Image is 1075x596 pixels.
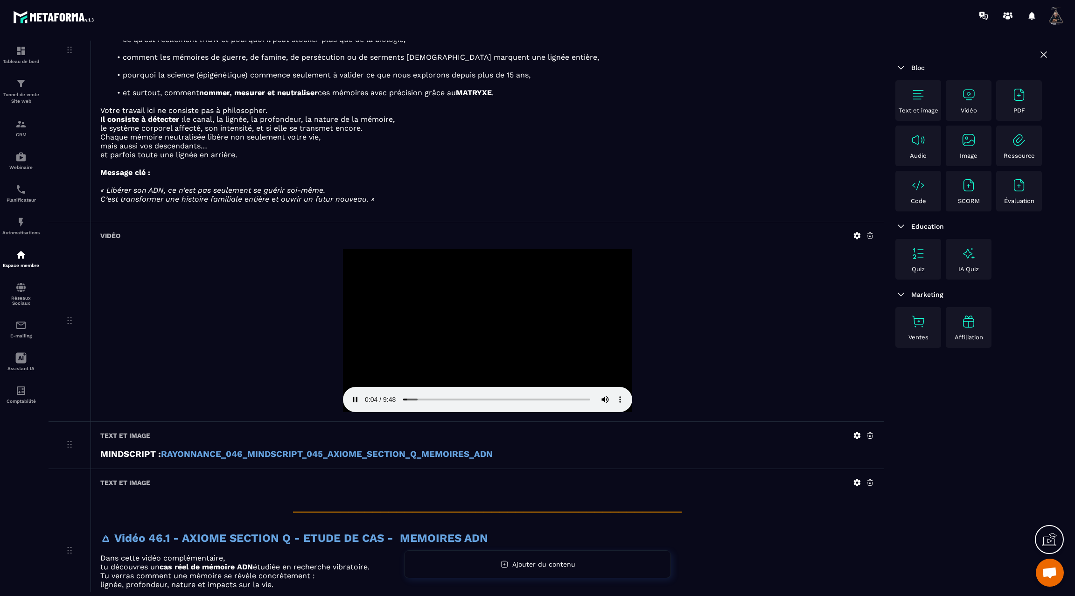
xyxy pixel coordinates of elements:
span: Tu verras comment une mémoire se révèle concrètement : [100,571,315,580]
p: Automatisations [2,230,40,235]
a: formationformationCRM [2,112,40,144]
img: social-network [15,282,27,293]
p: Réseaux Sociaux [2,295,40,306]
img: formation [15,119,27,130]
em: C’est transformer une histoire familiale entière et ouvrir un futur nouveau. » [100,195,375,203]
a: emailemailE-mailing [2,313,40,345]
img: email [15,320,27,331]
p: Webinaire [2,165,40,170]
img: text-image no-wrap [911,133,926,147]
img: formation [15,78,27,89]
p: Quiz [912,266,925,273]
span: Bloc [911,64,925,71]
img: logo [13,8,97,26]
p: Image [960,152,977,159]
span: et surtout, comment [123,88,199,97]
img: text-image no-wrap [1012,178,1026,193]
p: Vidéo [961,107,977,114]
p: E-mailing [2,333,40,338]
p: SCORM [958,197,980,204]
img: arrow-down [895,62,907,73]
img: text-image no-wrap [911,314,926,329]
img: scheduler [15,184,27,195]
img: text-image [961,246,976,261]
p: CRM [2,132,40,137]
span: Dans cette vidéo complémentaire, [100,554,225,562]
p: Code [911,197,926,204]
p: Tableau de bord [2,59,40,64]
a: schedulerschedulerPlanificateur [2,177,40,210]
strong: nommer, mesurer et neutraliser [199,88,318,97]
strong: Il consiste à détecter : [100,115,184,124]
img: text-image no-wrap [1012,133,1026,147]
span: . [492,88,494,97]
p: Ressource [1004,152,1035,159]
span: mais aussi vos descendants… [100,141,207,150]
strong: Message clé : [100,168,150,177]
p: Évaluation [1004,197,1034,204]
a: automationsautomationsEspace membre [2,242,40,275]
img: text-image no-wrap [911,87,926,102]
p: Audio [910,152,927,159]
p: Ventes [908,334,928,341]
strong: MINDSCRIPT : [100,449,161,459]
span: Ajouter du contenu [512,561,575,568]
img: text-image no-wrap [1012,87,1026,102]
h6: Text et image [100,479,150,486]
h6: Text et image [100,432,150,439]
p: Comptabilité [2,399,40,404]
img: arrow-down [895,221,907,232]
span: Votre travail ici ne consiste pas à philosopher. [100,106,267,115]
span: _________________________________________________ [293,496,682,514]
p: IA Quiz [958,266,979,273]
span: le système corporel affecté, son intensité, et si elle se transmet encore. [100,124,363,133]
img: automations [15,217,27,228]
p: Affiliation [955,334,983,341]
a: formationformationTunnel de vente Site web [2,71,40,112]
span: le canal, la lignée, la profondeur, la nature de la mémoire, [184,115,395,124]
span: Marketing [911,291,943,298]
p: Assistant IA [2,366,40,371]
img: text-image no-wrap [911,178,926,193]
img: text-image no-wrap [911,246,926,261]
a: Assistant IA [2,345,40,378]
a: automationsautomationsWebinaire [2,144,40,177]
p: Planificateur [2,197,40,203]
img: automations [15,151,27,162]
p: Text et image [899,107,938,114]
span: comment les mémoires de guerre, de famine, de persécution ou de serments [DEMOGRAPHIC_DATA] marqu... [123,53,599,62]
span: ces mémoires avec précision grâce au [318,88,456,97]
img: automations [15,249,27,260]
strong: 🜂 Vidéo 46.1 - AXIOME SECTION Q - ETUDE DE CAS - MEMOIRES ADN [100,532,488,545]
span: pourquoi la science (épigénétique) commence seulement à valider ce que nous explorons depuis plus... [123,70,531,79]
span: tu découvres un [100,562,160,571]
img: text-image no-wrap [961,133,976,147]
strong: MATRYXE [456,88,492,97]
span: lignée, profondeur, nature et impacts sur la vie. [100,580,273,589]
img: text-image no-wrap [961,178,976,193]
a: formationformationTableau de bord [2,38,40,71]
p: PDF [1013,107,1025,114]
img: arrow-down [895,289,907,300]
img: formation [15,45,27,56]
strong: cas réel de mémoire ADN [160,562,253,571]
span: Chaque mémoire neutralisée libère non seulement votre vie, [100,133,321,141]
a: automationsautomationsAutomatisations [2,210,40,242]
img: text-image [961,314,976,329]
span: Education [911,223,944,230]
p: Tunnel de vente Site web [2,91,40,105]
h6: Vidéo [100,232,120,239]
div: Ouvrir le chat [1036,559,1064,587]
p: Espace membre [2,263,40,268]
span: et parfois toute une lignée en arrière. [100,150,237,159]
em: « Libérer son ADN, ce n’est pas seulement se guérir soi-même. [100,186,325,195]
a: accountantaccountantComptabilité [2,378,40,411]
a: social-networksocial-networkRéseaux Sociaux [2,275,40,313]
img: accountant [15,385,27,396]
span: étudiée en recherche vibratoire. [253,562,370,571]
a: RAYONNANCE_046_MINDSCRIPT_045_AXIOME_SECTION_Q_MEMOIRES_ADN [161,449,493,459]
img: text-image no-wrap [961,87,976,102]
